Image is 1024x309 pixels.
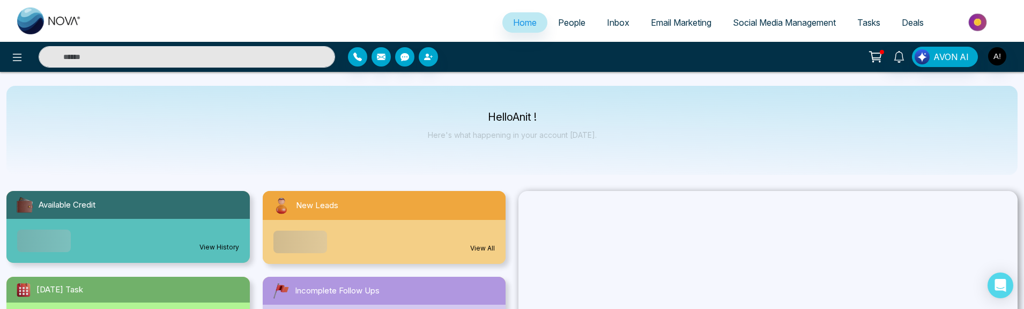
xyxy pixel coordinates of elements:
a: Email Marketing [640,12,722,33]
span: [DATE] Task [36,284,83,296]
span: AVON AI [933,50,969,63]
span: New Leads [296,200,338,212]
a: Social Media Management [722,12,847,33]
span: Deals [902,17,924,28]
span: Inbox [607,17,629,28]
p: Hello Anit ! [428,113,597,122]
img: availableCredit.svg [15,195,34,215]
a: Home [502,12,547,33]
div: Open Intercom Messenger [988,273,1013,298]
a: Inbox [596,12,640,33]
span: People [558,17,585,28]
img: User Avatar [988,47,1006,65]
a: Tasks [847,12,891,33]
a: New LeadsView All [256,191,513,264]
img: Lead Flow [915,49,930,64]
p: Here's what happening in your account [DATE]. [428,130,597,139]
a: Deals [891,12,934,33]
a: View All [470,244,495,253]
button: AVON AI [912,47,978,67]
img: Market-place.gif [940,10,1018,34]
span: Tasks [857,17,880,28]
img: todayTask.svg [15,281,32,298]
span: Email Marketing [651,17,711,28]
a: View History [199,242,239,252]
img: followUps.svg [271,281,291,300]
img: newLeads.svg [271,195,292,216]
img: Nova CRM Logo [17,8,81,34]
span: Social Media Management [733,17,836,28]
span: Home [513,17,537,28]
span: Available Credit [39,199,95,211]
a: People [547,12,596,33]
span: Incomplete Follow Ups [295,285,380,297]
